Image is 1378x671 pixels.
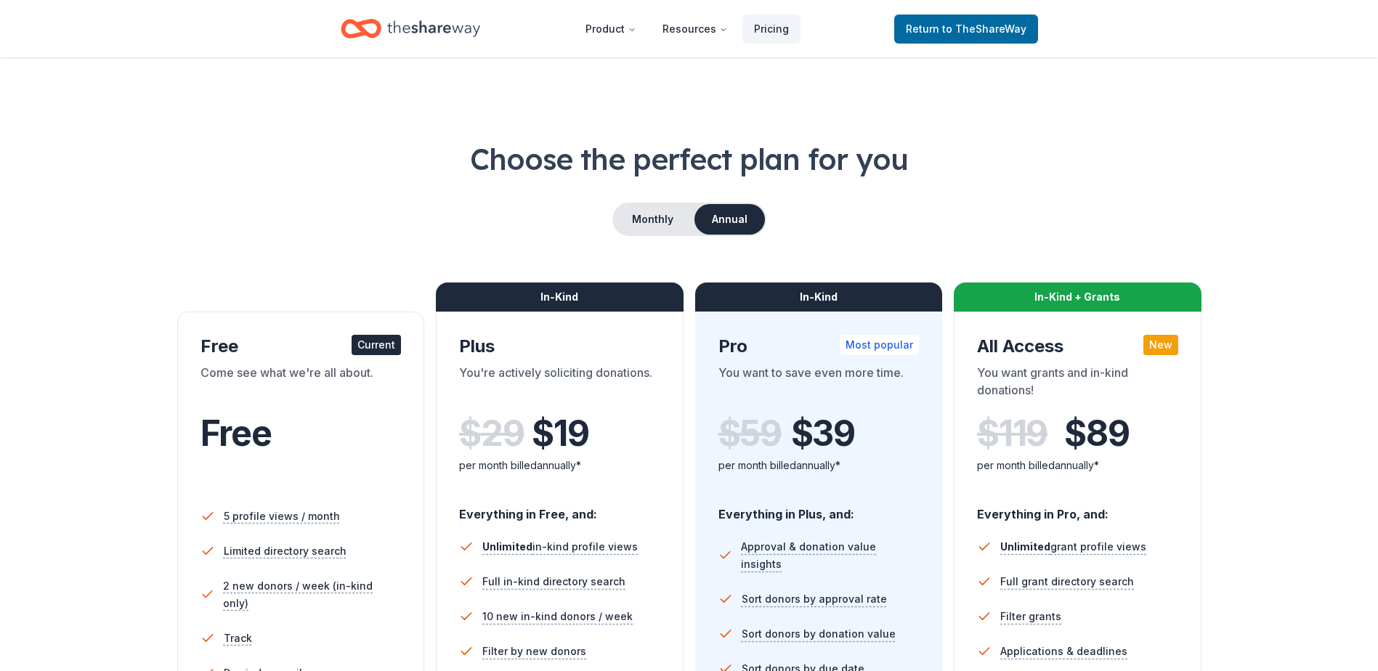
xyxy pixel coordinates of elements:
span: Full in-kind directory search [482,573,625,590]
span: Unlimited [482,540,532,553]
div: You want to save even more time. [718,364,920,404]
span: Filter by new donors [482,643,586,660]
button: Resources [651,15,739,44]
span: Sort donors by approval rate [742,590,887,608]
div: per month billed annually* [977,457,1178,474]
span: Limited directory search [224,542,346,560]
a: Pricing [742,15,801,44]
div: In-Kind [436,282,684,312]
div: Most popular [840,335,919,355]
div: Everything in Free, and: [459,493,660,524]
div: New [1143,335,1178,355]
span: $ 89 [1064,413,1129,454]
div: per month billed annually* [459,457,660,474]
button: Monthly [614,204,692,235]
div: Current [352,335,401,355]
div: In-Kind + Grants [954,282,1201,312]
div: All Access [977,335,1178,358]
span: Return [906,20,1026,38]
span: 5 profile views / month [224,508,340,525]
span: $ 39 [791,413,855,454]
span: Free [200,412,272,455]
span: to TheShareWay [942,23,1026,35]
div: In-Kind [695,282,943,312]
div: Pro [718,335,920,358]
a: Returnto TheShareWay [894,15,1038,44]
button: Product [574,15,648,44]
span: Approval & donation value insights [741,538,919,573]
button: Annual [694,204,765,235]
div: Free [200,335,402,358]
span: 2 new donors / week (in-kind only) [223,577,401,612]
span: Sort donors by donation value [742,625,896,643]
div: Everything in Pro, and: [977,493,1178,524]
span: in-kind profile views [482,540,638,553]
div: You want grants and in-kind donations! [977,364,1178,404]
nav: Main [574,12,801,46]
span: Full grant directory search [1000,573,1134,590]
div: Come see what we're all about. [200,364,402,404]
span: grant profile views [1000,540,1146,553]
div: Plus [459,335,660,358]
h1: Choose the perfect plan for you [58,139,1320,179]
div: Everything in Plus, and: [718,493,920,524]
a: Home [341,12,480,46]
span: $ 19 [532,413,588,454]
span: Track [224,630,252,647]
span: 10 new in-kind donors / week [482,608,633,625]
span: Filter grants [1000,608,1061,625]
span: Applications & deadlines [1000,643,1127,660]
div: You're actively soliciting donations. [459,364,660,404]
span: Unlimited [1000,540,1050,553]
div: per month billed annually* [718,457,920,474]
